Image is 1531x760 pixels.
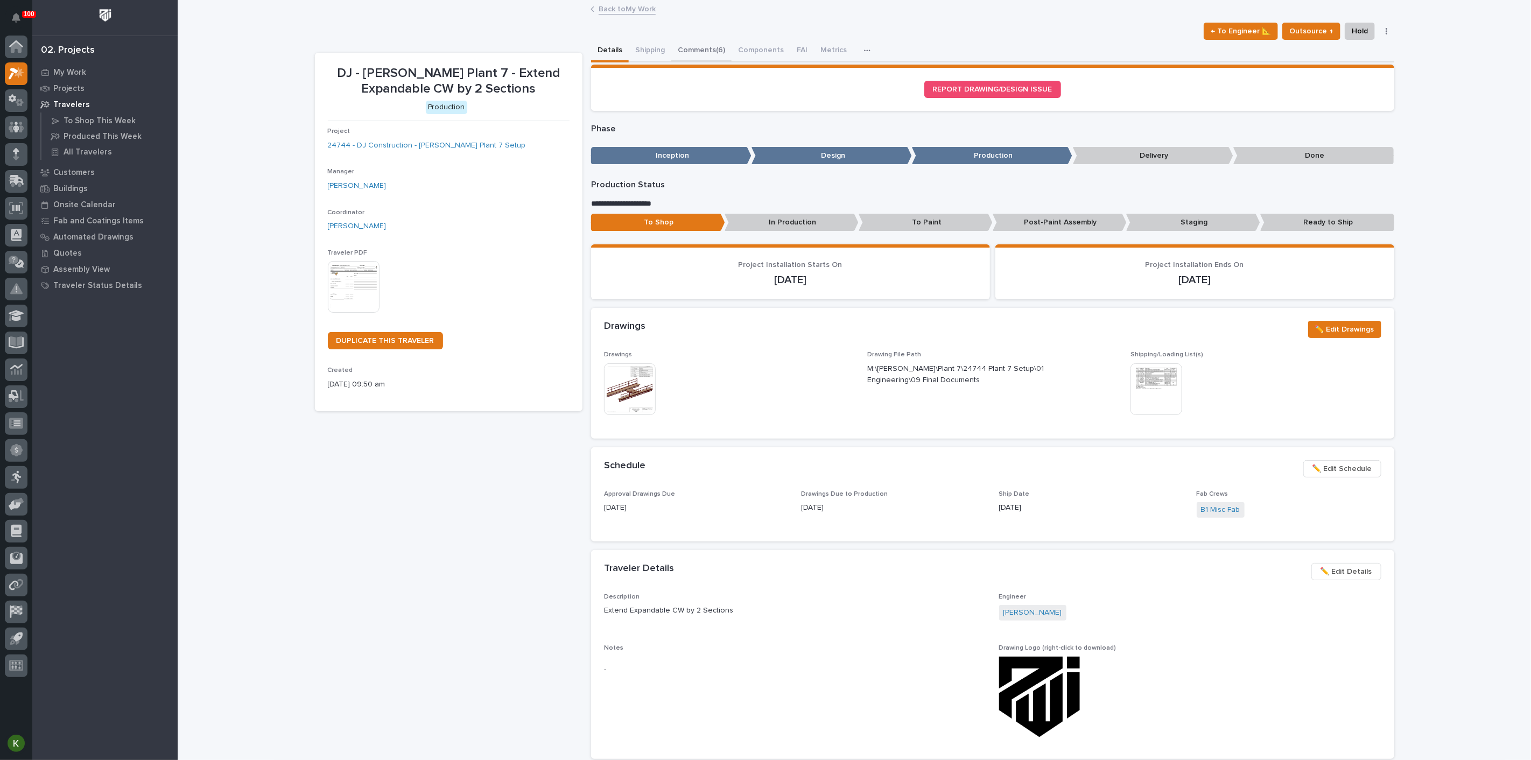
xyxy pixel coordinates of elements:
p: [DATE] [999,502,1184,513]
span: Engineer [999,594,1027,600]
p: To Shop This Week [64,116,136,126]
a: [PERSON_NAME] [328,180,387,192]
div: 02. Projects [41,45,95,57]
a: REPORT DRAWING/DESIGN ISSUE [924,81,1061,98]
p: In Production [725,214,859,231]
a: Travelers [32,96,178,112]
a: Buildings [32,180,178,196]
span: Drawing File Path [867,351,921,358]
p: Production Status [591,180,1394,190]
p: Assembly View [53,265,110,275]
a: [PERSON_NAME] [328,221,387,232]
p: Customers [53,168,95,178]
button: ✏️ Edit Drawings [1308,321,1381,338]
a: [PERSON_NAME] [1003,607,1062,618]
span: Project Installation Starts On [739,261,842,269]
h2: Schedule [604,460,645,472]
a: My Work [32,64,178,80]
button: Notifications [5,6,27,29]
span: DUPLICATE THIS TRAVELER [336,337,434,344]
a: All Travelers [41,144,178,159]
span: Hold [1352,25,1368,38]
p: My Work [53,68,86,78]
p: Staging [1126,214,1260,231]
a: Assembly View [32,261,178,277]
a: Traveler Status Details [32,277,178,293]
a: Onsite Calendar [32,196,178,213]
p: Design [752,147,912,165]
a: Fab and Coatings Items [32,213,178,229]
span: Traveler PDF [328,250,368,256]
button: FAI [790,40,814,62]
p: Buildings [53,184,88,194]
button: Hold [1345,23,1375,40]
a: DUPLICATE THIS TRAVELER [328,332,443,349]
button: Components [732,40,790,62]
a: Customers [32,164,178,180]
span: ← To Engineer 📐 [1211,25,1271,38]
p: [DATE] [802,502,986,513]
p: Post-Paint Assembly [993,214,1127,231]
p: To Paint [859,214,993,231]
a: Quotes [32,245,178,261]
p: Ready to Ship [1260,214,1394,231]
p: Phase [591,124,1394,134]
span: Fab Crews [1197,491,1228,497]
span: Drawings Due to Production [802,491,888,497]
span: Ship Date [999,491,1030,497]
img: Workspace Logo [95,5,115,25]
p: All Travelers [64,147,112,157]
span: Description [604,594,640,600]
a: 24744 - DJ Construction - [PERSON_NAME] Plant 7 Setup [328,140,526,151]
p: Extend Expandable CW by 2 Sections [604,605,986,616]
span: Created [328,367,353,374]
h2: Drawings [604,321,645,333]
p: Travelers [53,100,90,110]
button: Shipping [629,40,671,62]
p: Automated Drawings [53,233,134,242]
span: Approval Drawings Due [604,491,675,497]
h2: Traveler Details [604,563,674,575]
p: Done [1233,147,1394,165]
p: [DATE] [1008,273,1381,286]
span: Drawing Logo (right-click to download) [999,645,1116,651]
p: [DATE] [604,273,977,286]
p: [DATE] [604,502,789,513]
p: Projects [53,84,85,94]
img: _4eJKd4qx7urTN_JzB4VgJd7BCmPlTZFlW0vnmfSfNs [999,657,1080,737]
button: Details [591,40,629,62]
span: Coordinator [328,209,365,216]
p: Fab and Coatings Items [53,216,144,226]
span: Project Installation Ends On [1146,261,1244,269]
button: Metrics [814,40,853,62]
span: Shipping/Loading List(s) [1130,351,1203,358]
span: ✏️ Edit Details [1321,565,1372,578]
button: users-avatar [5,732,27,755]
span: Project [328,128,350,135]
a: Automated Drawings [32,229,178,245]
p: - [604,664,986,675]
p: Inception [591,147,752,165]
p: DJ - [PERSON_NAME] Plant 7 - Extend Expandable CW by 2 Sections [328,66,570,97]
button: ✏️ Edit Schedule [1303,460,1381,477]
p: Produced This Week [64,132,142,142]
p: Delivery [1073,147,1233,165]
div: Production [426,101,467,114]
a: Back toMy Work [599,2,656,15]
button: Comments (6) [671,40,732,62]
span: REPORT DRAWING/DESIGN ISSUE [933,86,1052,93]
p: To Shop [591,214,725,231]
a: Produced This Week [41,129,178,144]
p: Production [912,147,1072,165]
p: Onsite Calendar [53,200,116,210]
p: M:\[PERSON_NAME]\Plant 7\24744 Plant 7 Setup\01 Engineering\09 Final Documents [867,363,1092,386]
button: ✏️ Edit Details [1311,563,1381,580]
span: Manager [328,168,355,175]
span: Outsource ↑ [1289,25,1333,38]
a: Projects [32,80,178,96]
span: Drawings [604,351,632,358]
p: Quotes [53,249,82,258]
span: Notes [604,645,623,651]
button: ← To Engineer 📐 [1204,23,1278,40]
p: Traveler Status Details [53,281,142,291]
